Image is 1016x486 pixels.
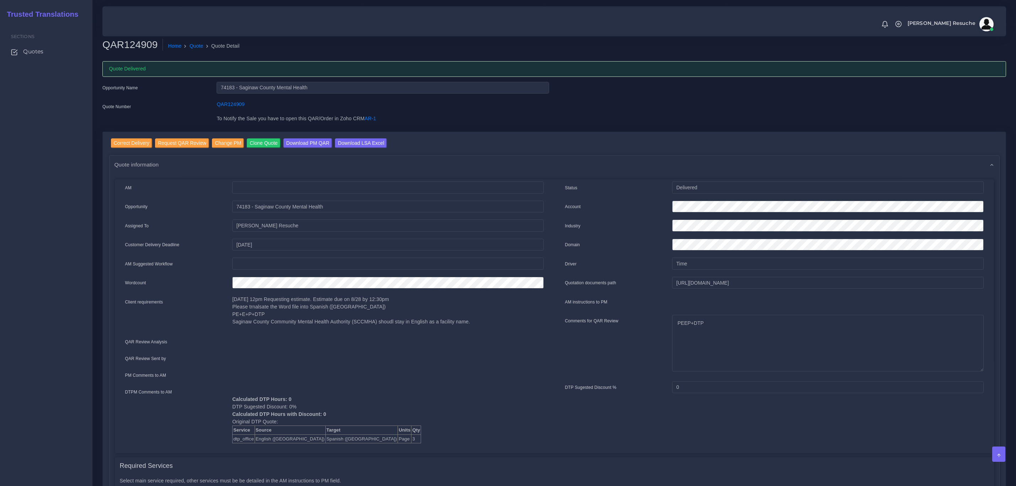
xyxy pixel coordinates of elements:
input: Clone Quote [247,138,281,148]
label: Quote Number [102,104,131,110]
b: Calculated DTP Hours: 0 [232,396,291,402]
input: pm [232,220,543,232]
input: Change PM [212,138,244,148]
a: Trusted Translations [2,9,78,20]
th: Source [255,426,325,435]
th: Target [325,426,398,435]
span: [PERSON_NAME] Resuche [908,21,975,26]
li: Quote Detail [203,42,240,50]
label: Client requirements [125,299,163,305]
div: DTP Sugested Discount: 0% Original DTP Quote: [227,388,549,443]
p: Select main service required, other services must be be detailed in the AM instructions to PM field. [120,477,989,485]
label: Comments for QAR Review [565,318,618,324]
div: Quote Delivered [102,61,1006,77]
a: AR-1 [365,116,376,121]
span: Quotes [23,48,43,56]
a: [PERSON_NAME] Resucheavatar [904,17,996,31]
td: Spanish ([GEOGRAPHIC_DATA]) [325,434,398,443]
img: avatar [979,17,994,31]
label: QAR Review Analysis [125,339,167,345]
label: Wordcount [125,280,146,286]
a: QAR124909 [217,101,244,107]
h4: Required Services [120,462,173,470]
th: Units [398,426,411,435]
span: Quote information [115,160,159,169]
td: dtp_office [233,434,255,443]
label: Account [565,204,581,210]
label: Domain [565,242,580,248]
label: Opportunity [125,204,148,210]
span: Sections [11,34,34,39]
a: Quotes [5,44,87,59]
label: AM Suggested Workflow [125,261,173,267]
th: Service [233,426,255,435]
label: Customer Delivery Deadline [125,242,180,248]
label: Quotation documents path [565,280,616,286]
input: Download PM QAR [283,138,332,148]
label: PM Comments to AM [125,372,166,379]
td: 3 [411,434,421,443]
h2: QAR124909 [102,39,163,51]
textarea: PEEP+DTP [672,315,983,371]
label: Status [565,185,578,191]
p: [DATE] 12pm Requesting estimate. Estimate due on 8/28 by 12:30pm Please trnalsate the Word file i... [232,296,543,326]
td: Page [398,434,411,443]
label: Opportunity Name [102,85,138,91]
a: Quote [190,42,203,50]
td: English ([GEOGRAPHIC_DATA]) [255,434,325,443]
label: Industry [565,223,581,229]
label: QAR Review Sent by [125,355,166,362]
h2: Trusted Translations [2,10,78,19]
input: Correct Delivery [111,138,152,148]
th: Qty [411,426,421,435]
input: Download LSA Excel [335,138,387,148]
label: DTP Sugested Discount % [565,384,617,391]
label: AM instructions to PM [565,299,608,305]
div: To Notify the Sale you have to open this QAR/Order in Zoho CRM [211,115,554,127]
input: Request QAR Review [155,138,209,148]
b: Calculated DTP Hours with Discount: 0 [232,411,326,417]
label: AM [125,185,132,191]
div: Quote information [110,155,999,174]
label: Assigned To [125,223,149,229]
label: Driver [565,261,577,267]
label: DTPM Comments to AM [125,389,172,395]
a: Home [168,42,181,50]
